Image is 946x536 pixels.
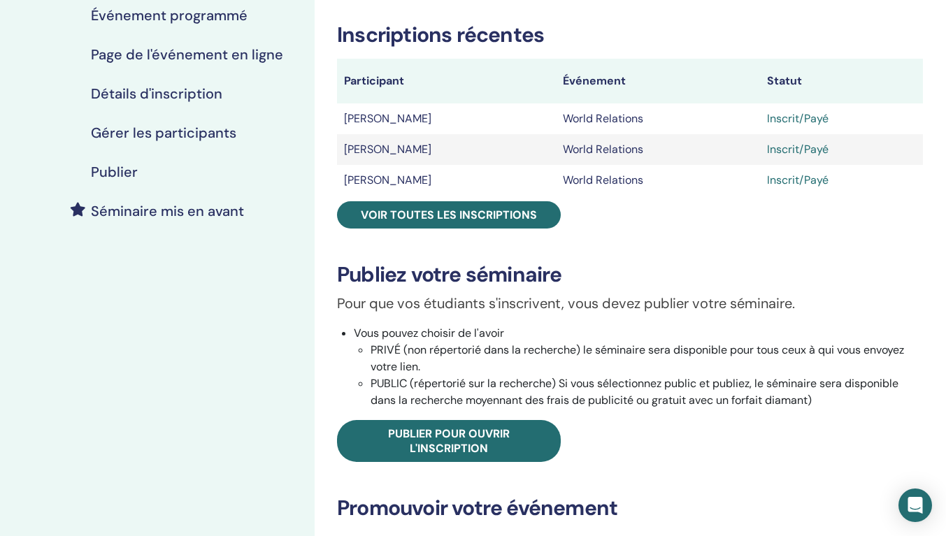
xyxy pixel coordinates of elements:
td: [PERSON_NAME] [337,165,556,196]
a: Publier pour ouvrir l'inscription [337,420,561,462]
td: World Relations [556,165,760,196]
td: [PERSON_NAME] [337,103,556,134]
td: World Relations [556,103,760,134]
div: Inscrit/Payé [767,110,916,127]
a: Voir toutes les inscriptions [337,201,561,229]
th: Statut [760,59,923,103]
td: [PERSON_NAME] [337,134,556,165]
h4: Page de l'événement en ligne [91,46,283,63]
li: PUBLIC (répertorié sur la recherche) Si vous sélectionnez public et publiez, le séminaire sera di... [371,375,923,409]
td: World Relations [556,134,760,165]
div: Open Intercom Messenger [898,488,932,522]
h4: Séminaire mis en avant [91,203,244,219]
li: PRIVÉ (non répertorié dans la recherche) le séminaire sera disponible pour tous ceux à qui vous e... [371,342,923,375]
div: Inscrit/Payé [767,172,916,189]
th: Événement [556,59,760,103]
span: Voir toutes les inscriptions [361,208,537,222]
h4: Détails d'inscription [91,85,222,102]
h4: Publier [91,164,138,180]
h3: Inscriptions récentes [337,22,923,48]
th: Participant [337,59,556,103]
div: Inscrit/Payé [767,141,916,158]
span: Publier pour ouvrir l'inscription [388,426,510,456]
p: Pour que vos étudiants s'inscrivent, vous devez publier votre séminaire. [337,293,923,314]
h3: Publiez votre séminaire [337,262,923,287]
h4: Événement programmé [91,7,248,24]
h4: Gérer les participants [91,124,236,141]
h3: Promouvoir votre événement [337,495,923,521]
li: Vous pouvez choisir de l'avoir [354,325,923,409]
